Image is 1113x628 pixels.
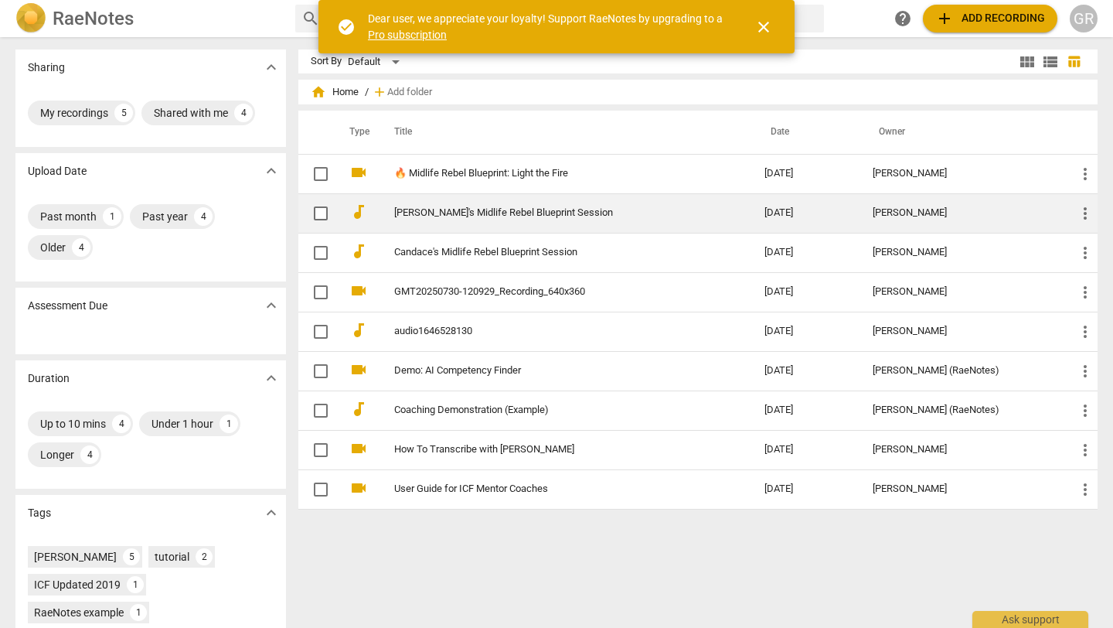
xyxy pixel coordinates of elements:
button: Show more [260,159,283,183]
span: home [311,84,326,100]
span: videocam [349,439,368,458]
div: 1 [220,415,238,433]
a: Candace's Midlife Rebel Blueprint Session [394,247,709,258]
span: expand_more [262,369,281,387]
div: 4 [194,207,213,226]
span: more_vert [1076,441,1094,459]
div: ICF Updated 2019 [34,577,121,592]
div: 1 [130,604,147,621]
button: Show more [260,367,283,390]
span: audiotrack [349,242,368,261]
span: table_chart [1067,54,1081,69]
td: [DATE] [752,391,860,430]
a: User Guide for ICF Mentor Coaches [394,483,709,495]
div: 4 [112,415,131,433]
div: [PERSON_NAME] [34,549,117,565]
span: Add recording [935,9,1045,28]
span: add [935,9,954,28]
p: Duration [28,370,70,387]
a: How To Transcribe with [PERSON_NAME] [394,444,709,456]
td: [DATE] [752,154,860,193]
div: Dear user, we appreciate your loyalty! Support RaeNotes by upgrading to a [368,11,727,43]
div: My recordings [40,105,108,121]
div: Sort By [311,56,342,67]
img: Logo [15,3,46,34]
td: [DATE] [752,312,860,351]
span: expand_more [262,58,281,77]
span: more_vert [1076,283,1094,302]
div: RaeNotes example [34,605,124,620]
span: help [893,9,912,28]
div: Shared with me [154,105,228,121]
span: view_module [1018,53,1036,71]
div: [PERSON_NAME] [873,326,1051,337]
div: Up to 10 mins [40,416,106,432]
span: more_vert [1076,244,1094,262]
span: expand_more [262,503,281,522]
span: audiotrack [349,203,368,221]
div: [PERSON_NAME] (RaeNotes) [873,404,1051,416]
td: [DATE] [752,430,860,469]
td: [DATE] [752,469,860,509]
span: close [754,18,773,36]
span: add [372,84,387,100]
div: Past year [142,209,188,224]
div: Default [348,49,405,74]
button: Show more [260,294,283,317]
td: [DATE] [752,193,860,233]
a: Coaching Demonstration (Example) [394,404,709,416]
button: GR [1070,5,1098,32]
a: Pro subscription [368,29,447,41]
div: Past month [40,209,97,224]
div: [PERSON_NAME] [873,483,1051,495]
div: [PERSON_NAME] [873,444,1051,456]
button: Tile view [1016,50,1039,73]
span: audiotrack [349,321,368,340]
div: [PERSON_NAME] [873,207,1051,219]
div: 2 [196,548,213,565]
div: 4 [72,238,90,257]
div: 5 [114,104,133,122]
th: Title [376,111,752,154]
span: expand_more [262,162,281,180]
span: expand_more [262,296,281,315]
button: Show more [260,501,283,524]
div: 4 [80,445,99,464]
div: 5 [123,548,140,565]
td: [DATE] [752,233,860,272]
div: Under 1 hour [151,416,213,432]
span: more_vert [1076,165,1094,183]
div: Older [40,240,66,255]
button: Upload [923,5,1057,32]
div: [PERSON_NAME] (RaeNotes) [873,365,1051,377]
p: Assessment Due [28,298,107,314]
th: Owner [860,111,1064,154]
h2: RaeNotes [53,8,134,29]
div: tutorial [155,549,189,565]
span: Add folder [387,87,432,98]
p: Sharing [28,60,65,76]
span: videocam [349,360,368,379]
span: check_circle [337,18,356,36]
span: videocam [349,282,368,300]
div: 1 [103,207,121,226]
button: Show more [260,56,283,79]
div: [PERSON_NAME] [873,286,1051,298]
td: [DATE] [752,351,860,391]
a: audio1646528130 [394,326,709,337]
span: Home [311,84,359,100]
p: Tags [28,505,51,521]
span: videocam [349,479,368,497]
th: Type [337,111,376,154]
span: videocam [349,163,368,182]
p: Upload Date [28,163,87,179]
a: Demo: AI Competency Finder [394,365,709,377]
span: more_vert [1076,204,1094,223]
th: Date [752,111,860,154]
button: Close [745,9,782,46]
button: Table view [1062,50,1085,73]
a: Help [889,5,917,32]
div: 4 [234,104,253,122]
button: List view [1039,50,1062,73]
